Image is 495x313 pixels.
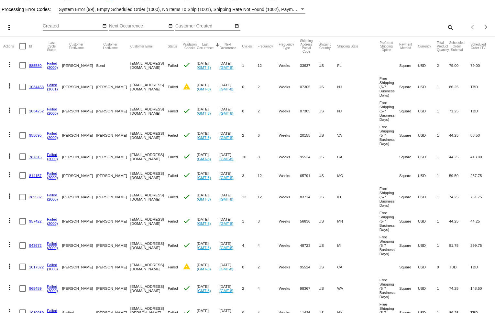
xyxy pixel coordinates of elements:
[279,147,300,166] mat-cell: Weeks
[47,107,57,111] a: Failed
[219,221,233,225] a: (GMT-8)
[29,243,42,247] a: 943672
[197,75,219,99] mat-cell: [DATE]
[175,24,234,29] input: Customer Created
[437,233,449,257] mat-cell: 1
[130,166,168,185] mat-cell: [EMAIL_ADDRESS][DOMAIN_NAME]
[29,265,44,269] a: 1017322
[96,257,130,276] mat-cell: [PERSON_NAME]
[258,123,279,147] mat-cell: 6
[62,233,96,257] mat-cell: [PERSON_NAME]
[467,21,479,34] button: Previous page
[6,61,14,68] mat-icon: more_vert
[219,135,233,140] a: (GMT-8)
[399,75,418,99] mat-cell: Square
[62,209,96,233] mat-cell: [PERSON_NAME]
[258,276,279,300] mat-cell: 4
[62,75,96,99] mat-cell: [PERSON_NAME]
[337,44,358,48] button: Change sorting for ShippingState
[279,123,300,147] mat-cell: Weeks
[279,233,300,257] mat-cell: Weeks
[418,233,437,257] mat-cell: USD
[47,83,57,87] a: Failed
[319,209,337,233] mat-cell: US
[47,87,58,91] a: (1001)
[96,147,130,166] mat-cell: [PERSON_NAME]
[2,7,51,12] span: Processing Error Codes:
[47,221,58,225] a: (2000)
[219,43,236,50] button: Change sorting for NextOccurrenceUtc
[29,44,32,48] button: Change sorting for Id
[197,197,211,201] a: (GMT-8)
[418,276,437,300] mat-cell: USD
[449,185,470,209] mat-cell: 74.25
[29,173,42,178] a: 814157
[29,109,44,113] a: 1034252
[219,123,242,147] mat-cell: [DATE]
[300,99,319,123] mat-cell: 07305
[47,263,57,267] a: Failed
[197,245,211,250] a: (GMT-8)
[29,63,42,68] a: 885580
[62,257,96,276] mat-cell: [PERSON_NAME]
[470,75,492,99] mat-cell: TBD
[300,39,313,53] button: Change sorting for ShippingPostcode
[437,166,449,185] mat-cell: 1
[130,99,168,123] mat-cell: [EMAIL_ADDRESS][DOMAIN_NAME]
[109,24,167,29] input: Next Occurrence
[418,56,437,75] mat-cell: USD
[337,99,379,123] mat-cell: NJ
[197,135,211,140] a: (GMT-8)
[300,276,319,300] mat-cell: 98367
[197,185,219,209] mat-cell: [DATE]
[258,147,279,166] mat-cell: 8
[29,195,42,199] a: 389532
[279,166,300,185] mat-cell: Weeks
[300,233,319,257] mat-cell: 48723
[470,56,492,75] mat-cell: 79.00
[258,233,279,257] mat-cell: 4
[242,56,258,75] mat-cell: 1
[47,241,57,245] a: Failed
[418,147,437,166] mat-cell: USD
[96,166,130,185] mat-cell: [PERSON_NAME]
[29,286,42,290] a: 965489
[197,123,219,147] mat-cell: [DATE]
[197,111,211,115] a: (GMT-8)
[437,99,449,123] mat-cell: 1
[6,82,14,90] mat-icon: more_vert
[130,276,168,300] mat-cell: [EMAIL_ADDRESS][DOMAIN_NAME]
[449,123,470,147] mat-cell: 44.25
[449,99,470,123] mat-cell: 71.25
[449,166,470,185] mat-cell: 59.50
[300,166,319,185] mat-cell: 65791
[47,217,57,221] a: Failed
[197,267,211,271] a: (GMT-8)
[319,43,331,50] button: Change sorting for ShippingCountry
[96,276,130,300] mat-cell: [PERSON_NAME]
[319,257,337,276] mat-cell: US
[197,209,219,233] mat-cell: [DATE]
[96,43,124,50] button: Change sorting for CustomerLastName
[449,257,470,276] mat-cell: TBD
[418,75,437,99] mat-cell: USD
[47,193,57,197] a: Failed
[96,185,130,209] mat-cell: [PERSON_NAME]
[242,44,252,48] button: Change sorting for Cycles
[6,130,14,138] mat-icon: more_vert
[130,147,168,166] mat-cell: [EMAIL_ADDRESS][DOMAIN_NAME]
[300,257,319,276] mat-cell: 95524
[47,284,57,288] a: Failed
[470,209,492,233] mat-cell: 44.25
[437,147,449,166] mat-cell: 1
[258,185,279,209] mat-cell: 12
[6,284,14,291] mat-icon: more_vert
[300,209,319,233] mat-cell: 56636
[319,166,337,185] mat-cell: US
[197,175,211,180] a: (GMT-8)
[6,152,14,160] mat-icon: more_vert
[399,276,418,300] mat-cell: Square
[197,257,219,276] mat-cell: [DATE]
[219,87,233,91] a: (GMT-8)
[197,65,211,69] a: (GMT-8)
